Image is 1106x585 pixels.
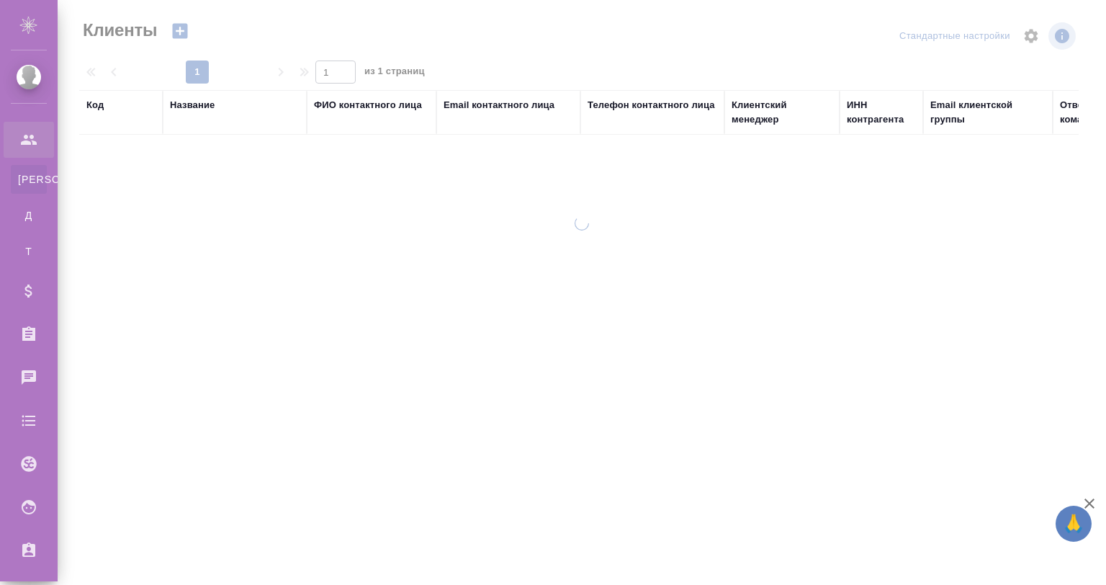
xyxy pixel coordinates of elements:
[86,98,104,112] div: Код
[930,98,1046,127] div: Email клиентской группы
[170,98,215,112] div: Название
[314,98,422,112] div: ФИО контактного лица
[11,165,47,194] a: [PERSON_NAME]
[18,172,40,187] span: [PERSON_NAME]
[847,98,916,127] div: ИНН контрагента
[11,237,47,266] a: Т
[444,98,554,112] div: Email контактного лица
[18,208,40,223] span: Д
[1056,506,1092,542] button: 🙏
[732,98,832,127] div: Клиентский менеджер
[588,98,715,112] div: Телефон контактного лица
[11,201,47,230] a: Д
[18,244,40,259] span: Т
[1061,509,1086,539] span: 🙏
